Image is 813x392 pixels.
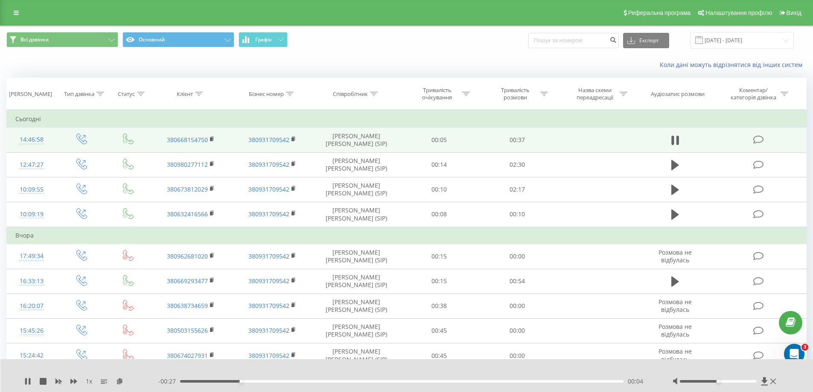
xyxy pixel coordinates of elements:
div: 16:33:13 [15,273,48,290]
div: 15:24:42 [15,347,48,364]
a: 380931709542 [248,160,289,168]
a: 380638734659 [167,302,208,310]
a: 380674027931 [167,351,208,360]
div: 17:49:34 [15,248,48,264]
td: 00:38 [400,293,478,318]
td: 00:00 [478,293,557,318]
span: Всі дзвінки [20,36,49,43]
td: 00:10 [478,202,557,227]
a: 380931709542 [248,185,289,193]
a: 380503155626 [167,326,208,334]
td: [PERSON_NAME] [PERSON_NAME] (SIP) [313,293,400,318]
a: 380962681020 [167,252,208,260]
span: 00:04 [628,377,643,386]
a: 380673812029 [167,185,208,193]
td: 00:00 [478,244,557,269]
td: 00:37 [478,128,557,152]
a: 380931709542 [248,210,289,218]
span: Розмова не відбулась [659,322,692,338]
div: Accessibility label [239,380,243,383]
a: Коли дані можуть відрізнятися вiд інших систем [660,61,807,69]
a: 380931709542 [248,136,289,144]
td: [PERSON_NAME] [PERSON_NAME] (SIP) [313,244,400,269]
td: 00:00 [478,343,557,368]
div: Назва схеми переадресації [572,87,618,101]
td: 00:10 [400,177,478,202]
td: [PERSON_NAME] [PERSON_NAME] (SIP) [313,202,400,227]
a: 380668154750 [167,136,208,144]
span: Налаштування профілю [705,9,772,16]
div: 12:47:27 [15,157,48,173]
a: 380931709542 [248,277,289,285]
span: Графік [255,37,272,43]
span: Вихід [787,9,801,16]
div: [PERSON_NAME] [9,90,52,98]
input: Пошук за номером [528,33,619,48]
td: Вчора [7,227,807,244]
div: Статус [118,90,135,98]
div: Тривалість розмови [492,87,538,101]
button: Експорт [623,33,669,48]
button: Всі дзвінки [6,32,118,47]
div: 10:09:55 [15,181,48,198]
a: 380980277112 [167,160,208,168]
button: Графік [239,32,288,47]
td: 00:45 [400,318,478,343]
td: 00:00 [478,318,557,343]
button: Основний [122,32,234,47]
a: 380931709542 [248,351,289,360]
div: Бізнес номер [249,90,284,98]
div: Аудіозапис розмови [651,90,705,98]
td: [PERSON_NAME] [PERSON_NAME] (SIP) [313,152,400,177]
td: [PERSON_NAME] [PERSON_NAME] (SIP) [313,269,400,293]
span: Реферальна програма [628,9,691,16]
span: Розмова не відбулась [659,298,692,314]
td: 02:17 [478,177,557,202]
iframe: Intercom live chat [784,344,804,364]
td: 00:14 [400,152,478,177]
td: 00:54 [478,269,557,293]
a: 380931709542 [248,302,289,310]
a: 380669293477 [167,277,208,285]
span: - 00:27 [158,377,180,386]
td: 00:08 [400,202,478,227]
td: Сьогодні [7,110,807,128]
div: 16:20:07 [15,298,48,314]
span: Розмова не відбулась [659,248,692,264]
div: Коментар/категорія дзвінка [728,87,778,101]
td: [PERSON_NAME] [PERSON_NAME] (SIP) [313,128,400,152]
div: Співробітник [333,90,368,98]
a: 380931709542 [248,252,289,260]
td: [PERSON_NAME] [PERSON_NAME] (SIP) [313,343,400,368]
span: 1 x [86,377,92,386]
div: 15:45:26 [15,322,48,339]
td: 02:30 [478,152,557,177]
td: [PERSON_NAME] [PERSON_NAME] (SIP) [313,177,400,202]
div: Тип дзвінка [64,90,94,98]
a: 380632416566 [167,210,208,218]
div: 10:09:19 [15,206,48,223]
div: 14:46:58 [15,131,48,148]
a: 380931709542 [248,326,289,334]
div: Тривалість очікування [414,87,460,101]
td: 00:05 [400,128,478,152]
td: 00:15 [400,269,478,293]
div: Клієнт [177,90,193,98]
td: [PERSON_NAME] [PERSON_NAME] (SIP) [313,318,400,343]
span: 3 [801,344,808,351]
td: 00:45 [400,343,478,368]
span: Розмова не відбулась [659,347,692,363]
td: 00:15 [400,244,478,269]
div: Accessibility label [717,380,720,383]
